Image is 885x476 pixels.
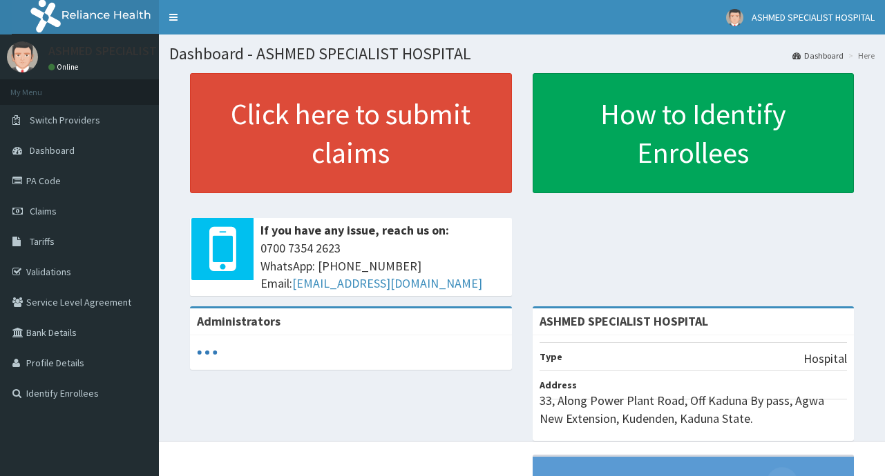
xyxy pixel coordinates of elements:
span: Switch Providers [30,114,100,126]
span: 0700 7354 2623 WhatsApp: [PHONE_NUMBER] Email: [260,239,505,292]
b: Type [540,350,562,363]
p: 33, Along Power Plant Road, Off Kaduna By pass, Agwa New Extension, Kudenden, Kaduna State. [540,392,848,427]
img: User Image [726,9,743,26]
strong: ASHMED SPECIALIST HOSPITAL [540,313,708,329]
a: Click here to submit claims [190,73,512,193]
h1: Dashboard - ASHMED SPECIALIST HOSPITAL [169,45,875,63]
span: Tariffs [30,235,55,248]
span: ASHMED SPECIALIST HOSPITAL [752,11,875,23]
img: User Image [7,41,38,72]
b: Administrators [197,313,280,329]
a: Dashboard [792,50,844,61]
li: Here [845,50,875,61]
span: Claims [30,205,57,217]
a: How to Identify Enrollees [533,73,855,193]
span: Dashboard [30,144,75,157]
a: Online [48,62,82,72]
b: Address [540,379,577,391]
p: Hospital [803,350,847,368]
a: [EMAIL_ADDRESS][DOMAIN_NAME] [292,275,482,291]
p: ASHMED SPECIALIST HOSPITAL [48,45,213,57]
b: If you have any issue, reach us on: [260,222,449,238]
svg: audio-loading [197,342,218,363]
